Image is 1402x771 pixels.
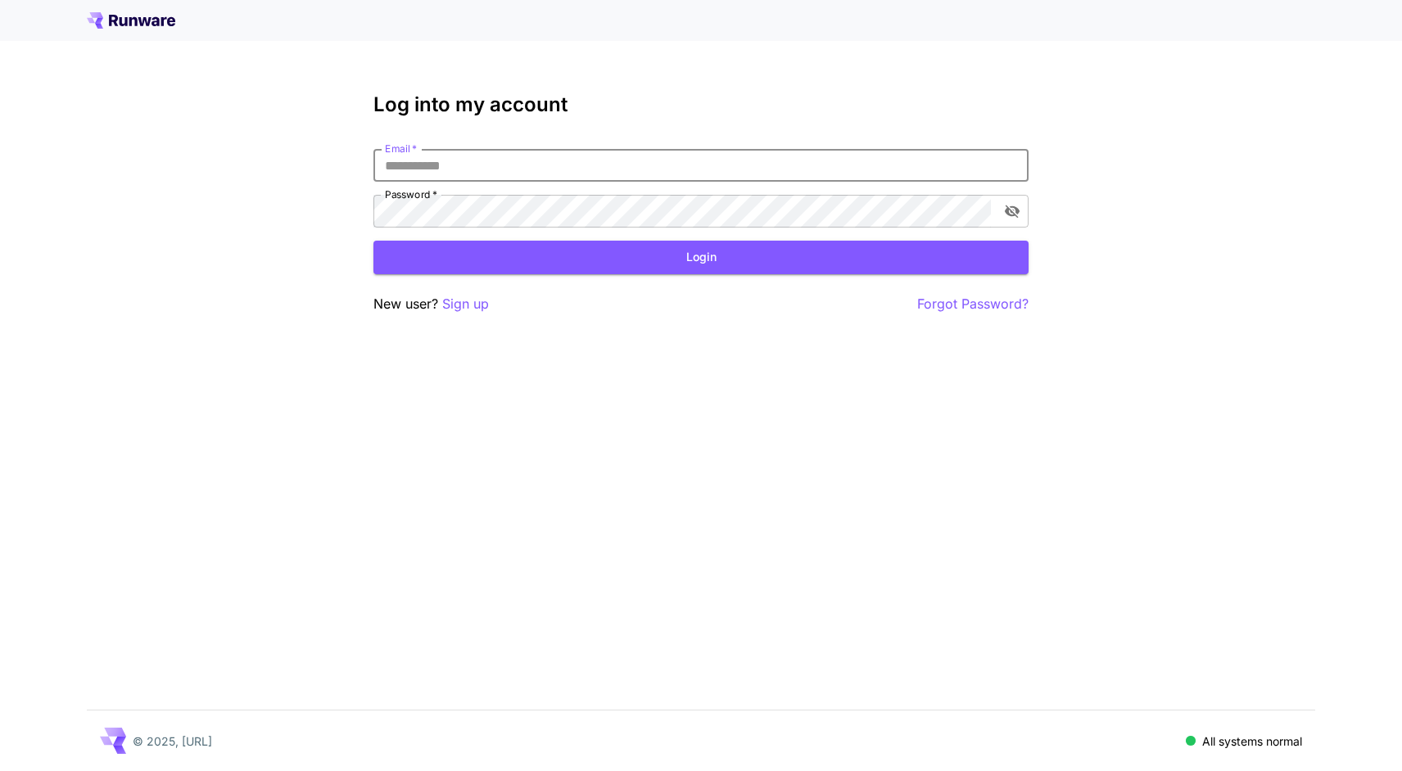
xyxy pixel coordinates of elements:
[917,294,1029,314] button: Forgot Password?
[373,93,1029,116] h3: Log into my account
[442,294,489,314] button: Sign up
[133,733,212,750] p: © 2025, [URL]
[373,294,489,314] p: New user?
[1202,733,1302,750] p: All systems normal
[385,187,437,201] label: Password
[385,142,417,156] label: Email
[373,241,1029,274] button: Login
[997,196,1027,226] button: toggle password visibility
